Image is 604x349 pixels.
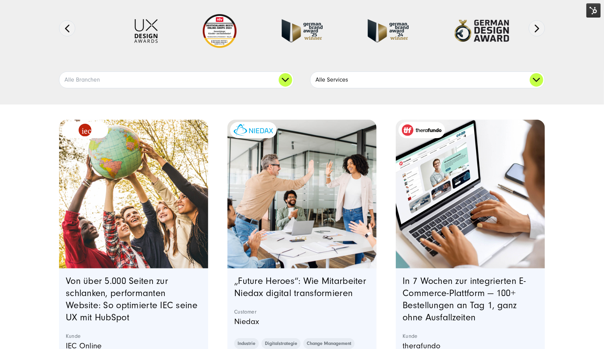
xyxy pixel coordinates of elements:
[529,20,545,36] button: Next
[227,120,377,269] a: Featured image: eine Gruppe von Kollegen in einer modernen Büroumgebung, die einen Erfolg feiern....
[59,120,208,269] a: Featured image: eine Gruppe von fünf verschiedenen jungen Menschen, die im Freien stehen und geme...
[234,338,259,349] a: Industrie
[234,309,370,315] strong: Customer
[262,338,301,349] a: Digitalstrategie
[234,276,366,298] a: „Future Heroes“: Wie Mitarbeiter Niedax digital transformieren
[454,19,510,42] img: German-Design-Award - fullservice digital agentur SUNZINET
[59,20,75,36] button: Previous
[59,72,294,88] a: Alle Branchen
[586,3,601,18] img: HubSpot Tools-Menüschalter
[396,120,545,269] a: Featured image: - Read full post: In 7 Wochen zur integrierten E-Commerce-Plattform | therafundo ...
[282,19,323,42] img: German Brand Award winner 2025 - Full Service Digital Agentur SUNZINET
[134,19,158,43] img: UX-Design-Awards - fullservice digital agentur SUNZINET
[403,333,538,340] strong: Kunde
[203,14,237,48] img: Deutschlands beste Online Shops 2023 - boesner - Kunde - SUNZINET
[66,276,197,323] a: Von über 5.000 Seiten zur schlanken, performanten Website: So optimierte IEC seine UX mit HubSpot
[59,120,208,269] img: eine Gruppe von fünf verschiedenen jungen Menschen, die im Freien stehen und gemeinsam eine Weltk...
[234,315,370,328] p: Niedax
[227,120,377,269] img: eine Gruppe von Kollegen in einer modernen Büroumgebung, die einen Erfolg feiern. Ein Mann gibt e...
[79,124,91,137] img: logo_IEC
[66,333,201,340] strong: Kunde
[310,72,545,88] a: Alle Services
[234,124,273,136] img: niedax-logo
[403,276,526,323] a: In 7 Wochen zur integrierten E-Commerce-Plattform — 100+ Bestellungen an Tag 1, ganz ohne Ausfall...
[368,19,409,42] img: German-Brand-Award - fullservice digital agentur SUNZINET
[303,338,355,349] a: Change Management
[402,124,442,136] img: therafundo_10-2024_logo_2c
